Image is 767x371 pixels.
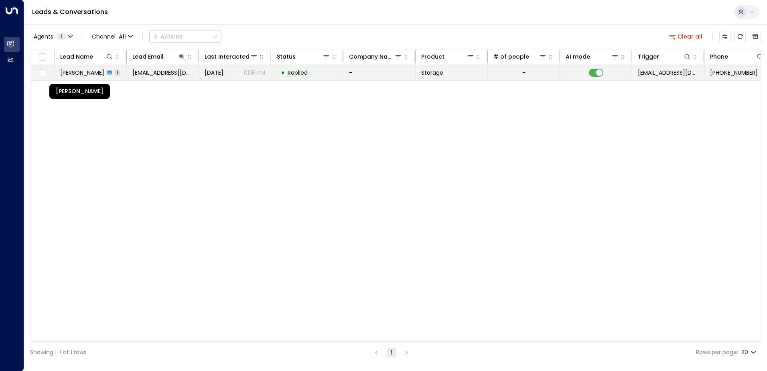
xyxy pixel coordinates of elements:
[421,69,443,77] span: Storage
[115,69,120,76] span: 1
[57,33,66,40] span: 1
[349,52,402,61] div: Company Name
[149,31,221,43] div: Button group with a nested menu
[89,31,136,42] button: Channel:All
[49,84,110,99] div: [PERSON_NAME]
[638,69,698,77] span: leads@space-station.co.uk
[387,348,396,357] button: page 1
[281,66,285,79] div: •
[750,31,761,42] button: Archived Leads
[493,52,547,61] div: # of people
[566,52,619,61] div: AI mode
[666,31,706,42] button: Clear all
[37,52,47,62] span: Toggle select all
[132,69,193,77] span: specky1971@gmail.com
[205,52,250,61] div: Last Interacted
[89,31,136,42] span: Channel:
[638,52,659,61] div: Trigger
[60,69,104,77] span: Christopher Hurdle
[522,69,526,77] div: -
[493,52,529,61] div: # of people
[132,52,163,61] div: Lead Email
[696,348,738,357] label: Rows per page:
[371,347,412,357] nav: pagination navigation
[119,33,126,40] span: All
[710,52,764,61] div: Phone
[566,52,590,61] div: AI mode
[32,7,108,16] a: Leads & Conversations
[710,69,758,77] span: +447484765531
[205,69,223,77] span: Yesterday
[343,65,416,80] td: -
[60,52,114,61] div: Lead Name
[132,52,186,61] div: Lead Email
[244,69,265,77] p: 01:16 PM
[735,31,746,42] span: Refresh
[719,31,730,42] button: Customize
[277,52,296,61] div: Status
[421,52,444,61] div: Product
[34,34,53,39] span: Agents
[37,68,47,78] span: Toggle select row
[421,52,475,61] div: Product
[349,52,394,61] div: Company Name
[277,52,330,61] div: Status
[30,348,87,357] div: Showing 1-1 of 1 rows
[60,52,93,61] div: Lead Name
[710,52,728,61] div: Phone
[288,69,308,77] span: Replied
[153,33,183,40] div: Actions
[30,31,75,42] button: Agents1
[205,52,258,61] div: Last Interacted
[149,31,221,43] button: Actions
[638,52,691,61] div: Trigger
[741,347,758,358] div: 20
